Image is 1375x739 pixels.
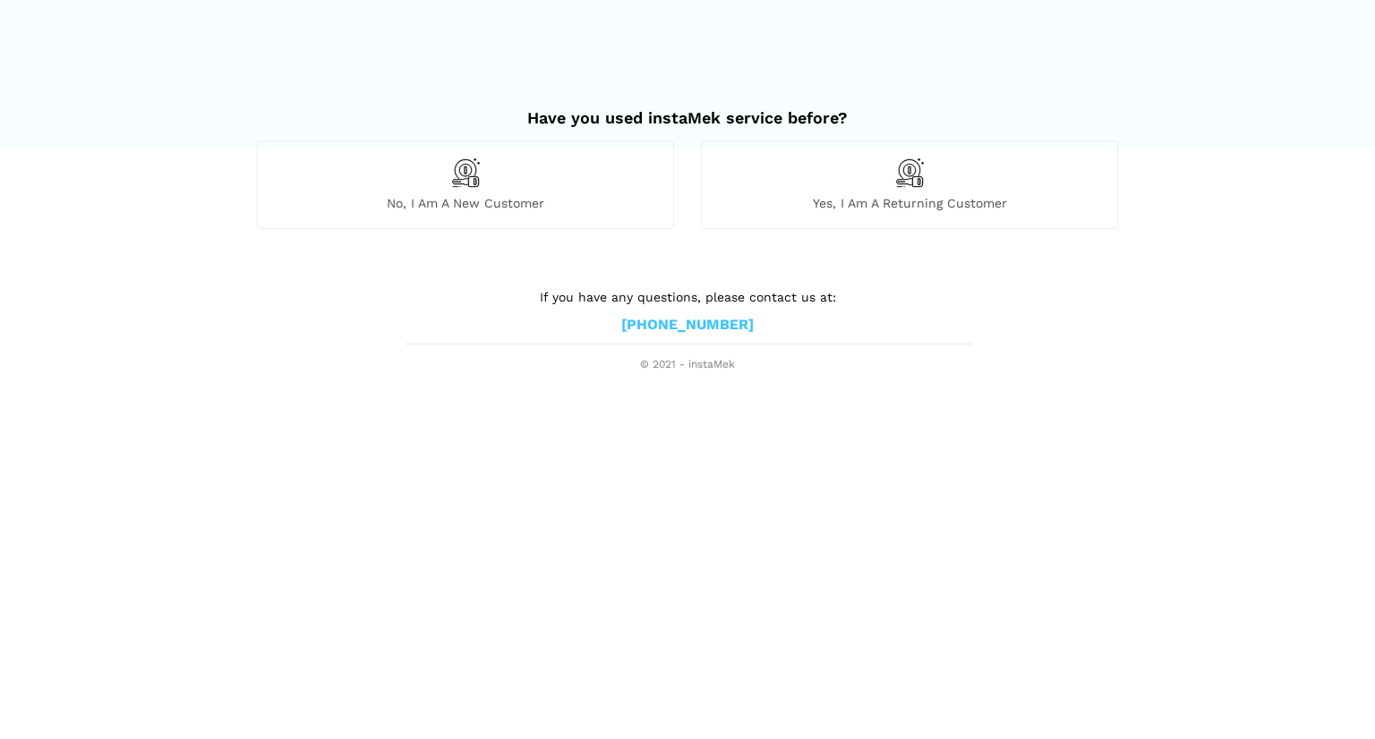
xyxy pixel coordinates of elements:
[702,195,1117,211] span: Yes, I am a returning customer
[621,316,754,335] a: [PHONE_NUMBER]
[257,90,1118,128] h2: Have you used instaMek service before?
[406,287,969,307] p: If you have any questions, please contact us at:
[258,195,673,211] span: No, I am a new customer
[406,358,969,372] span: © 2021 - instaMek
